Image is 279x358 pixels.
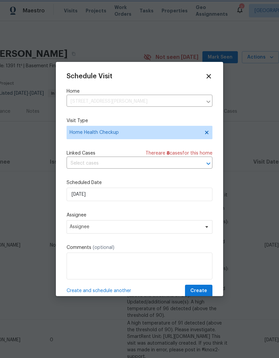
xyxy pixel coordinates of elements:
span: Assignee [70,224,201,230]
button: Open [204,159,213,168]
span: Close [205,73,212,80]
input: M/D/YYYY [67,188,212,201]
input: Enter in an address [67,96,202,107]
span: Home Health Checkup [70,129,200,136]
input: Select cases [67,158,194,169]
span: Linked Cases [67,150,95,157]
span: Create and schedule another [67,287,131,294]
span: Schedule Visit [67,73,112,80]
span: There are case s for this home [146,150,212,157]
label: Comments [67,244,212,251]
label: Visit Type [67,117,212,124]
label: Home [67,88,212,95]
label: Assignee [67,212,212,218]
span: 8 [167,151,170,156]
span: Create [190,287,207,295]
button: Create [185,285,212,297]
span: (optional) [93,245,114,250]
label: Scheduled Date [67,179,212,186]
